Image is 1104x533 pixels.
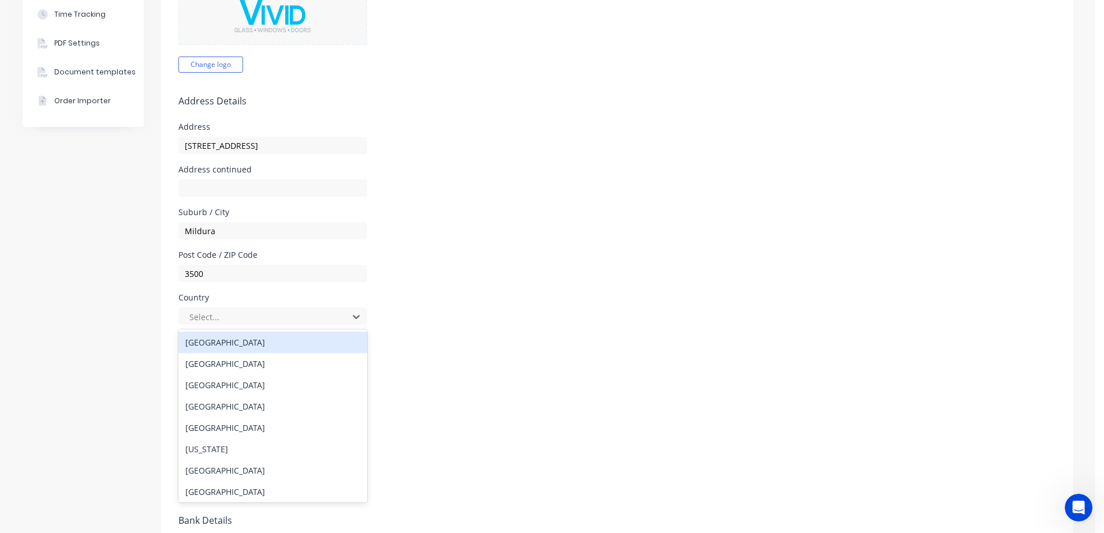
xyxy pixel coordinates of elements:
[54,67,136,77] div: Document templates
[8,5,29,27] button: go back
[178,438,367,460] div: [US_STATE]
[178,208,367,216] div: Suburb / City
[178,57,243,73] button: Change logo
[178,251,367,259] div: Post Code / ZIP Code
[23,58,144,87] button: Document templates
[178,353,367,374] div: [GEOGRAPHIC_DATA]
[178,123,367,131] div: Address
[23,29,144,58] button: PDF Settings
[178,460,367,481] div: [GEOGRAPHIC_DATA]
[54,38,100,48] div: PDF Settings
[54,9,106,20] div: Time Tracking
[178,166,367,174] div: Address continued
[178,294,367,302] div: Country
[178,332,367,353] div: [GEOGRAPHIC_DATA]
[203,5,223,26] div: Close
[178,374,367,396] div: [GEOGRAPHIC_DATA]
[178,396,367,417] div: [GEOGRAPHIC_DATA]
[1065,494,1092,521] iframe: Intercom live chat
[178,515,1056,526] h5: Bank Details
[178,417,367,438] div: [GEOGRAPHIC_DATA]
[23,87,144,115] button: Order Importer
[54,96,111,106] div: Order Importer
[178,96,1056,107] h5: Address Details
[178,391,1056,401] h5: Contact Details
[178,481,367,502] div: [GEOGRAPHIC_DATA]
